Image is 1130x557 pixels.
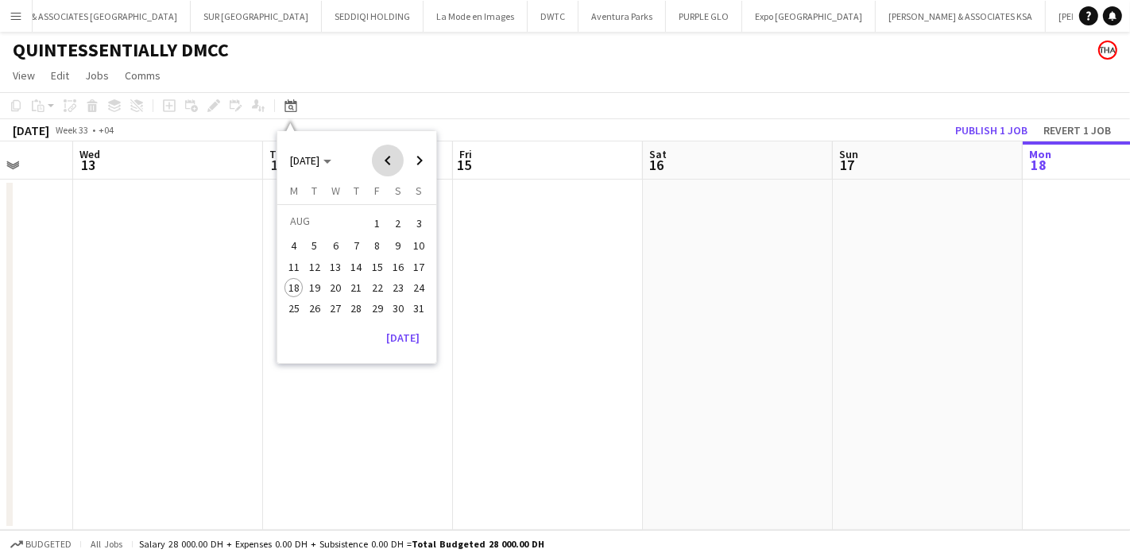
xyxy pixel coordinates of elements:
[647,156,667,174] span: 16
[284,257,304,277] span: 11
[389,237,408,256] span: 9
[389,212,408,234] span: 2
[408,257,429,277] button: 17-08-2025
[325,277,346,298] button: 20-08-2025
[346,257,366,277] button: 14-08-2025
[284,146,338,175] button: Choose month and year
[388,257,408,277] button: 16-08-2025
[284,257,304,277] button: 11-08-2025
[85,68,109,83] span: Jobs
[408,235,429,256] button: 10-08-2025
[99,124,114,136] div: +04
[374,184,380,198] span: F
[304,235,325,256] button: 05-08-2025
[125,68,161,83] span: Comms
[305,299,324,318] span: 26
[347,278,366,297] span: 21
[368,257,387,277] span: 15
[6,65,41,86] a: View
[13,38,229,62] h1: QUINTESSENTIALLY DMCC
[408,298,429,319] button: 31-08-2025
[305,237,324,256] span: 5
[312,184,317,198] span: T
[388,277,408,298] button: 23-08-2025
[408,211,429,235] button: 03-08-2025
[367,211,388,235] button: 01-08-2025
[388,235,408,256] button: 09-08-2025
[368,278,387,297] span: 22
[326,299,345,318] span: 27
[25,539,72,550] span: Budgeted
[284,237,304,256] span: 4
[876,1,1046,32] button: [PERSON_NAME] & ASSOCIATES KSA
[290,184,298,198] span: M
[410,299,429,318] span: 31
[839,147,858,161] span: Sun
[410,257,429,277] span: 17
[325,298,346,319] button: 27-08-2025
[389,278,408,297] span: 23
[368,299,387,318] span: 29
[346,235,366,256] button: 07-08-2025
[389,257,408,277] span: 16
[367,277,388,298] button: 22-08-2025
[284,211,367,235] td: AUG
[77,156,100,174] span: 13
[284,298,304,319] button: 25-08-2025
[79,147,100,161] span: Wed
[367,257,388,277] button: 15-08-2025
[416,184,422,198] span: S
[347,257,366,277] span: 14
[325,235,346,256] button: 06-08-2025
[346,298,366,319] button: 28-08-2025
[284,235,304,256] button: 04-08-2025
[331,184,340,198] span: W
[304,257,325,277] button: 12-08-2025
[326,257,345,277] span: 13
[949,120,1034,141] button: Publish 1 job
[367,235,388,256] button: 08-08-2025
[118,65,167,86] a: Comms
[368,237,387,256] span: 8
[51,68,69,83] span: Edit
[1098,41,1117,60] app-user-avatar: Enas Ahmed
[326,278,345,297] span: 20
[579,1,666,32] button: Aventura Parks
[326,237,345,256] span: 6
[284,278,304,297] span: 18
[368,212,387,234] span: 1
[1027,156,1051,174] span: 18
[346,277,366,298] button: 21-08-2025
[459,147,472,161] span: Fri
[87,538,126,550] span: All jobs
[325,257,346,277] button: 13-08-2025
[528,1,579,32] button: DWTC
[457,156,472,174] span: 15
[52,124,92,136] span: Week 33
[191,1,322,32] button: SUR [GEOGRAPHIC_DATA]
[742,1,876,32] button: Expo [GEOGRAPHIC_DATA]
[367,298,388,319] button: 29-08-2025
[304,298,325,319] button: 26-08-2025
[284,277,304,298] button: 18-08-2025
[354,184,359,198] span: T
[13,122,49,138] div: [DATE]
[408,277,429,298] button: 24-08-2025
[666,1,742,32] button: PURPLE GLO
[389,299,408,318] span: 30
[837,156,858,174] span: 17
[1029,147,1051,161] span: Mon
[1037,120,1117,141] button: Revert 1 job
[395,184,401,198] span: S
[45,65,75,86] a: Edit
[139,538,544,550] div: Salary 28 000.00 DH + Expenses 0.00 DH + Subsistence 0.00 DH =
[8,536,74,553] button: Budgeted
[304,277,325,298] button: 19-08-2025
[372,145,404,176] button: Previous month
[388,298,408,319] button: 30-08-2025
[79,65,115,86] a: Jobs
[412,538,544,550] span: Total Budgeted 28 000.00 DH
[347,299,366,318] span: 28
[284,299,304,318] span: 25
[305,257,324,277] span: 12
